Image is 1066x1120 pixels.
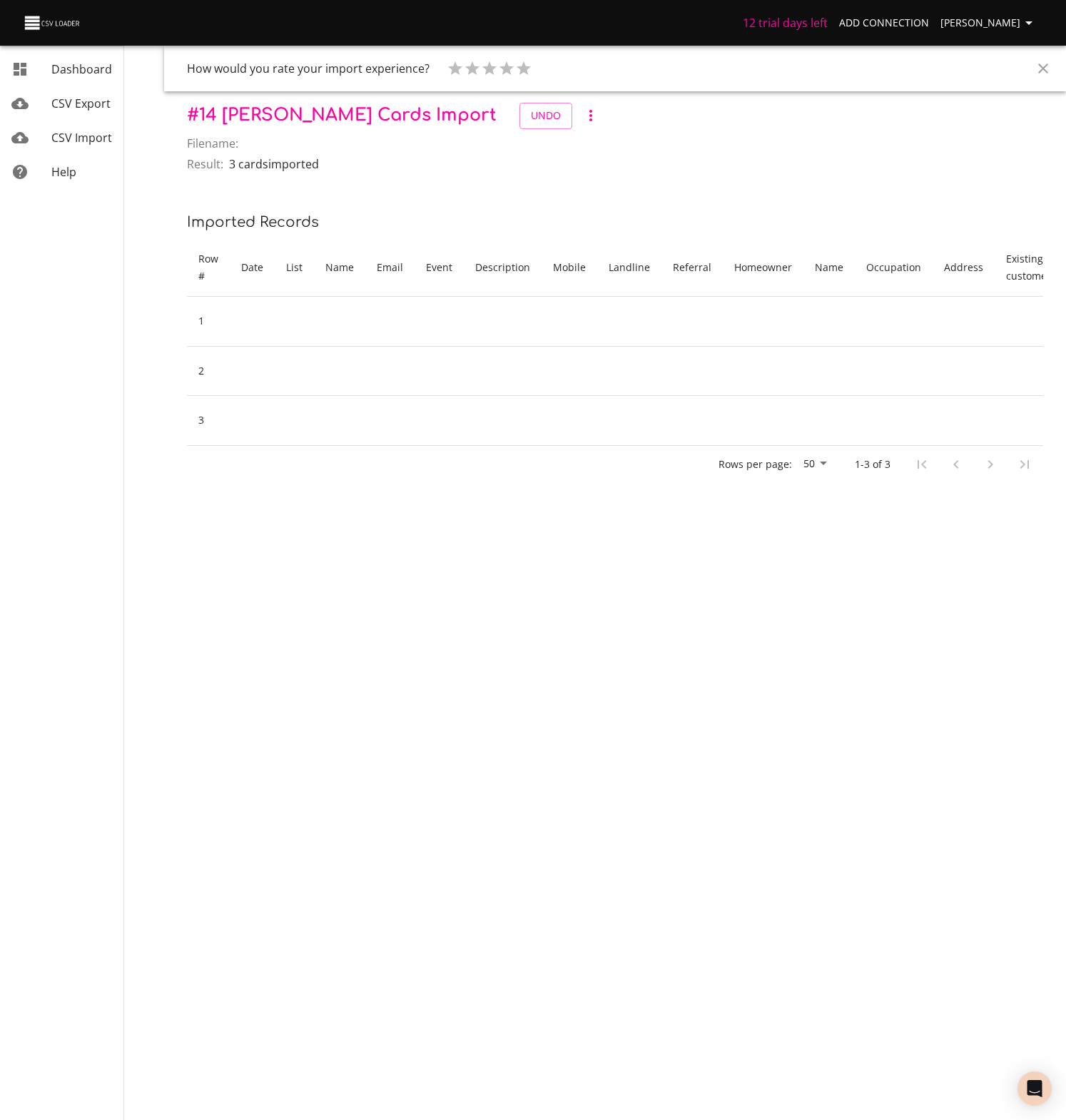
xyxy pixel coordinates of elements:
[798,454,832,475] div: 50
[1026,51,1060,86] button: Close
[229,156,319,173] p: 3 cards imported
[275,239,314,297] th: List
[935,10,1043,36] button: [PERSON_NAME]
[187,156,223,173] span: Result:
[187,58,430,78] h6: How would you rate your import experience?
[833,10,935,36] a: Add Connection
[230,239,275,297] th: Date
[187,396,230,446] td: 3
[187,346,230,396] td: 2
[933,239,995,297] th: Address
[187,214,319,230] span: Imported records
[1017,1071,1052,1106] div: Open Intercom Messenger
[23,13,83,33] img: CSV Loader
[314,239,365,297] th: Name
[51,164,76,180] span: Help
[855,239,933,297] th: Occupation
[719,457,792,472] p: Rows per page:
[940,14,1037,32] span: [PERSON_NAME]
[187,239,230,297] th: Row #
[855,457,890,472] p: 1-3 of 3
[415,239,464,297] th: Event
[187,135,238,152] span: Filename:
[51,96,111,111] span: CSV Export
[365,239,415,297] th: Email
[187,106,497,125] span: # 14 [PERSON_NAME] Cards Import
[187,297,230,347] td: 1
[723,239,803,297] th: Homeowner
[803,239,855,297] th: Name
[743,13,828,33] h6: 12 trial days left
[464,239,542,297] th: Description
[542,239,597,297] th: Mobile
[531,107,561,125] span: Undo
[519,103,572,129] button: Undo
[661,239,723,297] th: Referral
[51,61,112,77] span: Dashboard
[51,130,112,146] span: CSV Import
[839,14,929,32] span: Add Connection
[995,239,1062,297] th: Existing customer
[597,239,661,297] th: Landline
